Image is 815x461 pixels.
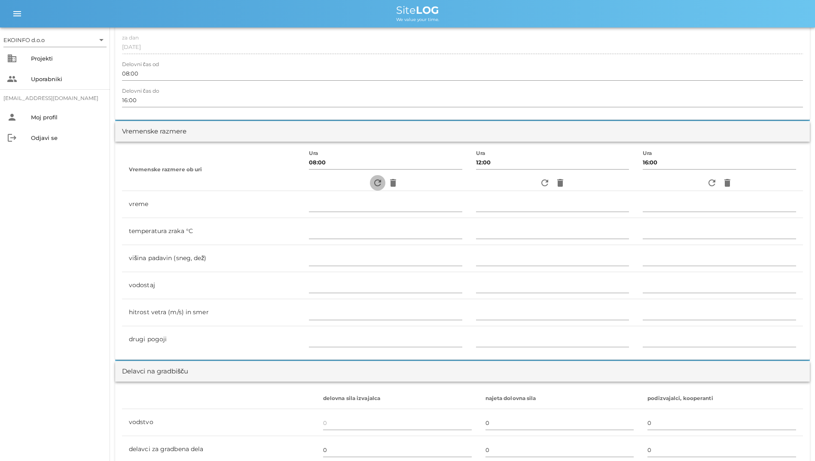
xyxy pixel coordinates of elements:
input: 0 [323,443,472,457]
input: 0 [647,416,796,430]
label: Ura [309,150,318,157]
label: za dan [122,35,139,41]
i: refresh [707,178,717,188]
span: Site [396,4,439,16]
input: 0 [647,443,796,457]
div: EKOINFO d.o.o [3,36,45,44]
i: arrow_drop_down [96,35,107,45]
i: business [7,53,17,64]
th: Vremenske razmere ob uri [122,149,302,191]
b: LOG [416,4,439,16]
td: vreme [122,191,302,218]
i: person [7,112,17,122]
span: We value your time. [396,17,439,22]
label: Delovni čas do [122,88,159,94]
div: Projekti [31,55,103,62]
td: vodostaj [122,272,302,299]
td: vodstvo [122,409,316,436]
th: podizvajalci, kooperanti [641,388,803,409]
th: najeta dolovna sila [479,388,641,409]
td: hitrost vetra (m/s) in smer [122,299,302,326]
label: Ura [643,150,652,157]
div: Moj profil [31,114,103,121]
i: refresh [372,178,383,188]
input: 0 [323,416,472,430]
iframe: Chat Widget [772,420,815,461]
div: Uporabniki [31,76,103,82]
i: logout [7,133,17,143]
div: Delavci na gradbišču [122,367,188,376]
input: 0 [485,443,634,457]
div: Vremenske razmere [122,127,186,136]
input: 0 [485,416,634,430]
i: people [7,74,17,84]
i: delete [388,178,398,188]
div: EKOINFO d.o.o [3,33,107,47]
th: delovna sila izvajalca [316,388,479,409]
td: temperatura zraka °C [122,218,302,245]
i: menu [12,9,22,19]
label: Delovni čas od [122,61,159,68]
td: višina padavin (sneg, dež) [122,245,302,272]
label: Ura [476,150,485,157]
i: refresh [540,178,550,188]
div: Odjavi se [31,134,103,141]
td: drugi pogoji [122,326,302,353]
i: delete [555,178,565,188]
i: delete [722,178,733,188]
div: Pripomoček za klepet [772,420,815,461]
